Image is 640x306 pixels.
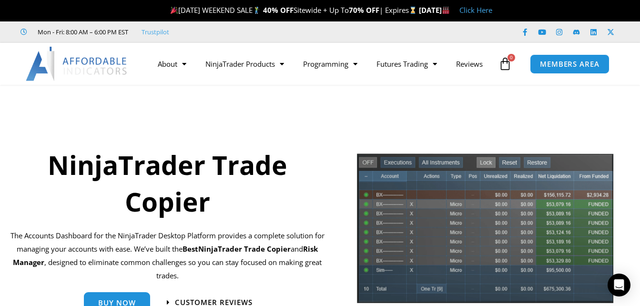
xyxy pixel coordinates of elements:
[484,50,526,78] a: 0
[253,7,260,14] img: 🏌️‍♂️
[349,5,379,15] strong: 70% OFF
[419,5,450,15] strong: [DATE]
[7,146,327,220] h1: NinjaTrader Trade Copier
[7,229,327,282] p: The Accounts Dashboard for the NinjaTrader Desktop Platform provides a complete solution for mana...
[198,244,291,254] strong: NinjaTrader Trade Copier
[183,244,198,254] b: Best
[171,7,178,14] img: 🎉
[13,244,318,267] strong: Risk Manager
[168,5,418,15] span: [DATE] WEEKEND SALE Sitewide + Up To | Expires
[26,47,128,81] img: LogoAI | Affordable Indicators – NinjaTrader
[294,53,367,75] a: Programming
[35,26,128,38] span: Mon - Fri: 8:00 AM – 6:00 PM EST
[148,53,196,75] a: About
[263,5,294,15] strong: 40% OFF
[447,53,492,75] a: Reviews
[175,299,253,306] span: Customer Reviews
[540,61,599,68] span: MEMBERS AREA
[442,7,449,14] img: 🏭
[508,54,515,61] span: 0
[142,26,169,38] a: Trustpilot
[459,5,492,15] a: Click Here
[608,274,630,296] div: Open Intercom Messenger
[409,7,417,14] img: ⌛
[196,53,294,75] a: NinjaTrader Products
[530,54,610,74] a: MEMBERS AREA
[367,53,447,75] a: Futures Trading
[167,299,253,306] a: Customer Reviews
[148,53,497,75] nav: Menu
